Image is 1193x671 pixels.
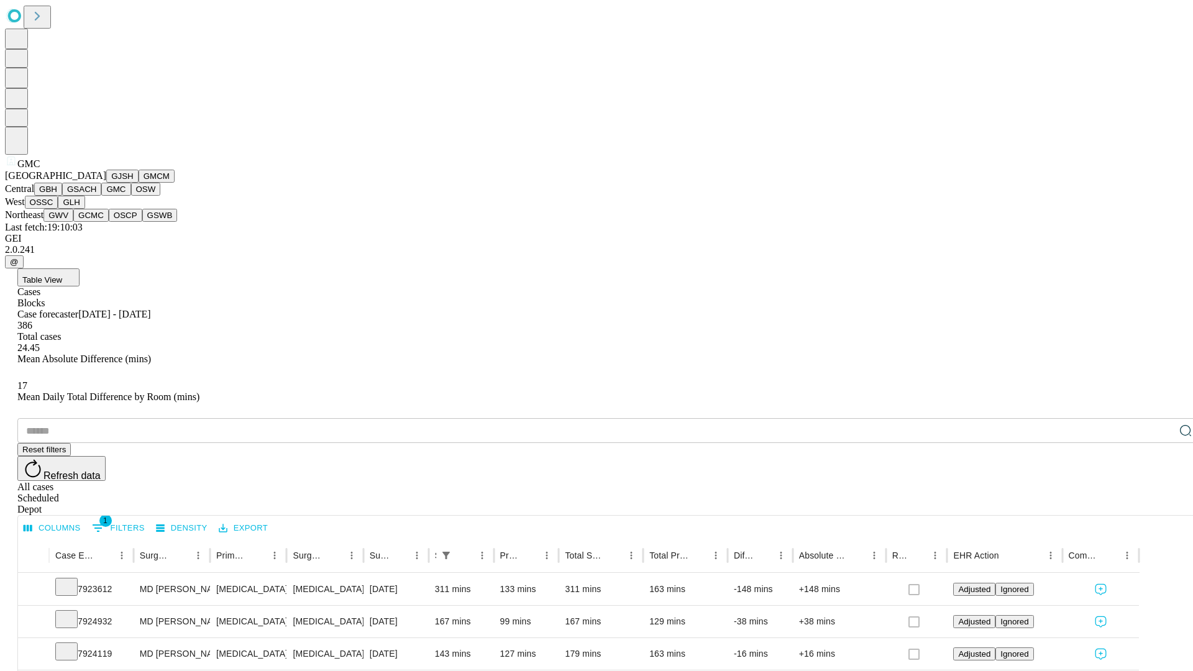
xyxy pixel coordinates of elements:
[55,638,127,670] div: 7924119
[5,209,43,220] span: Northeast
[565,606,637,637] div: 167 mins
[370,550,390,560] div: Surgery Date
[216,638,280,670] div: [MEDICAL_DATA]
[139,170,175,183] button: GMCM
[25,196,58,209] button: OSSC
[734,573,787,605] div: -148 mins
[17,309,78,319] span: Case forecaster
[293,638,357,670] div: [MEDICAL_DATA] WITH CHOLANGIOGRAM
[473,547,491,564] button: Menu
[370,573,423,605] div: [DATE]
[953,647,995,660] button: Adjusted
[5,170,106,181] span: [GEOGRAPHIC_DATA]
[106,170,139,183] button: GJSH
[772,547,790,564] button: Menu
[216,573,280,605] div: [MEDICAL_DATA]
[435,638,488,670] div: 143 mins
[605,547,623,564] button: Sort
[140,638,204,670] div: MD [PERSON_NAME]
[24,611,43,633] button: Expand
[953,583,995,596] button: Adjusted
[17,391,199,402] span: Mean Daily Total Difference by Room (mins)
[22,275,62,285] span: Table View
[435,606,488,637] div: 167 mins
[5,255,24,268] button: @
[848,547,866,564] button: Sort
[435,550,436,560] div: Scheduled In Room Duration
[866,547,883,564] button: Menu
[995,583,1033,596] button: Ignored
[96,547,113,564] button: Sort
[58,196,85,209] button: GLH
[216,606,280,637] div: [MEDICAL_DATA]
[17,320,32,331] span: 386
[408,547,426,564] button: Menu
[17,354,151,364] span: Mean Absolute Difference (mins)
[565,550,604,560] div: Total Scheduled Duration
[995,647,1033,660] button: Ignored
[799,606,880,637] div: +38 mins
[293,573,357,605] div: [MEDICAL_DATA]
[953,615,995,628] button: Adjusted
[435,573,488,605] div: 311 mins
[24,579,43,601] button: Expand
[909,547,926,564] button: Sort
[266,547,283,564] button: Menu
[995,615,1033,628] button: Ignored
[5,196,25,207] span: West
[216,550,247,560] div: Primary Service
[649,573,721,605] div: 163 mins
[140,573,204,605] div: MD [PERSON_NAME]
[5,183,34,194] span: Central
[17,268,80,286] button: Table View
[926,547,944,564] button: Menu
[43,209,73,222] button: GWV
[216,519,271,538] button: Export
[565,638,637,670] div: 179 mins
[78,309,150,319] span: [DATE] - [DATE]
[500,638,553,670] div: 127 mins
[5,244,1188,255] div: 2.0.241
[140,550,171,560] div: Surgeon Name
[958,617,990,626] span: Adjusted
[113,547,130,564] button: Menu
[17,158,40,169] span: GMC
[55,550,94,560] div: Case Epic Id
[172,547,190,564] button: Sort
[799,638,880,670] div: +16 mins
[153,519,211,538] button: Density
[131,183,161,196] button: OSW
[649,638,721,670] div: 163 mins
[17,443,71,456] button: Reset filters
[43,470,101,481] span: Refresh data
[649,606,721,637] div: 129 mins
[55,606,127,637] div: 7924932
[142,209,178,222] button: GSWB
[293,550,324,560] div: Surgery Name
[370,606,423,637] div: [DATE]
[565,573,637,605] div: 311 mins
[73,209,109,222] button: GCMC
[892,550,908,560] div: Resolved in EHR
[1042,547,1059,564] button: Menu
[755,547,772,564] button: Sort
[734,550,754,560] div: Difference
[437,547,455,564] div: 1 active filter
[623,547,640,564] button: Menu
[799,573,880,605] div: +148 mins
[5,233,1188,244] div: GEI
[21,519,84,538] button: Select columns
[690,547,707,564] button: Sort
[1069,550,1100,560] div: Comments
[17,380,27,391] span: 17
[99,514,112,527] span: 1
[22,445,66,454] span: Reset filters
[293,606,357,637] div: [MEDICAL_DATA]
[1000,649,1028,659] span: Ignored
[500,573,553,605] div: 133 mins
[101,183,130,196] button: GMC
[1118,547,1136,564] button: Menu
[958,649,990,659] span: Adjusted
[799,550,847,560] div: Absolute Difference
[521,547,538,564] button: Sort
